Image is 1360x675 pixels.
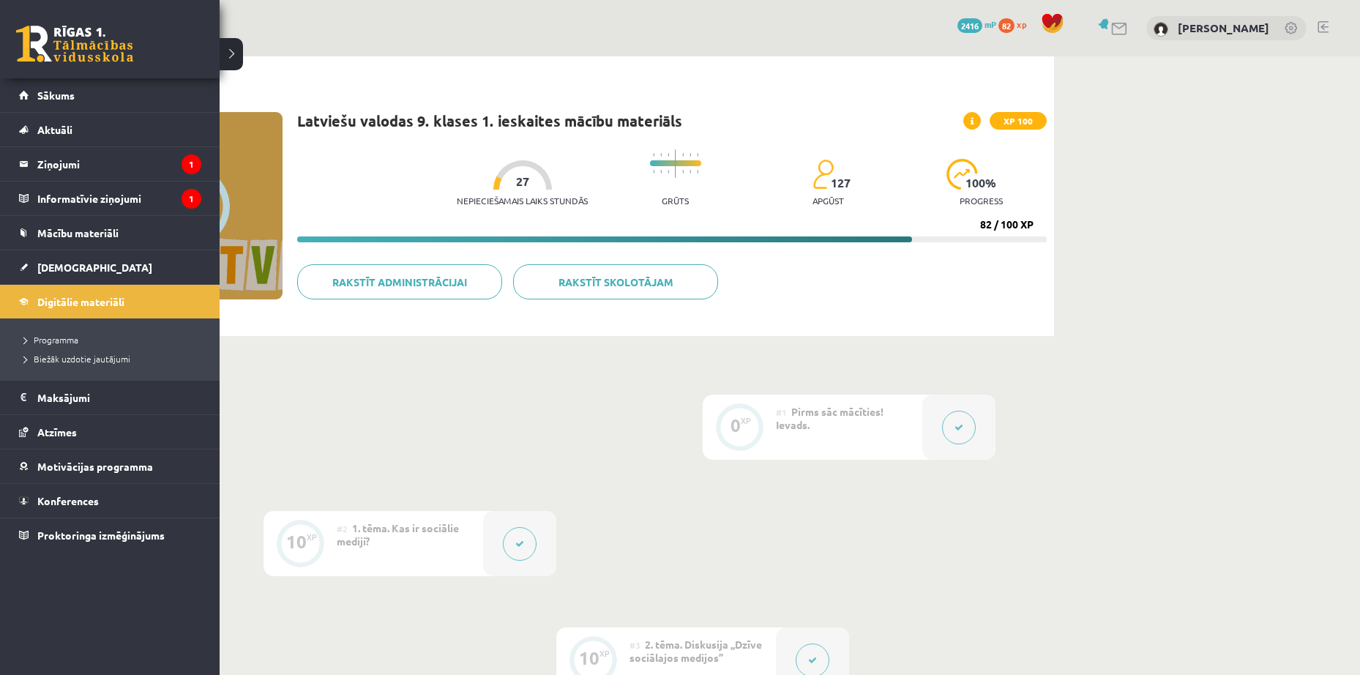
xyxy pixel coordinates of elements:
[957,18,982,33] span: 2416
[960,195,1003,206] p: progress
[653,170,654,174] img: icon-short-line-57e1e144782c952c97e751825c79c345078a6d821885a25fce030b3d8c18986b.svg
[286,535,307,548] div: 10
[18,333,205,346] a: Programma
[984,18,996,30] span: mP
[19,381,201,414] a: Maksājumi
[668,153,669,157] img: icon-short-line-57e1e144782c952c97e751825c79c345078a6d821885a25fce030b3d8c18986b.svg
[297,264,502,299] a: Rakstīt administrācijai
[18,334,78,346] span: Programma
[16,26,133,62] a: Rīgas 1. Tālmācības vidusskola
[812,195,844,206] p: apgūst
[19,484,201,518] a: Konferences
[776,406,787,418] span: #1
[457,195,588,206] p: Nepieciešamais laiks stundās
[19,78,201,112] a: Sākums
[37,89,75,102] span: Sākums
[697,153,698,157] img: icon-short-line-57e1e144782c952c97e751825c79c345078a6d821885a25fce030b3d8c18986b.svg
[682,170,684,174] img: icon-short-line-57e1e144782c952c97e751825c79c345078a6d821885a25fce030b3d8c18986b.svg
[337,521,459,548] span: 1. tēma. Kas ir sociālie mediji?
[629,638,762,664] span: 2. tēma. Diskusija ,,Dzīve sociālajos medijos’’
[599,649,610,657] div: XP
[675,149,676,178] img: icon-long-line-d9ea69661e0d244f92f715978eff75569469978d946b2353a9bb055b3ed8787d.svg
[37,226,119,239] span: Mācību materiāli
[18,352,205,365] a: Biežāk uzdotie jautājumi
[37,123,72,136] span: Aktuāli
[182,189,201,209] i: 1
[19,113,201,146] a: Aktuāli
[653,153,654,157] img: icon-short-line-57e1e144782c952c97e751825c79c345078a6d821885a25fce030b3d8c18986b.svg
[579,652,599,665] div: 10
[37,261,152,274] span: [DEMOGRAPHIC_DATA]
[37,182,201,215] legend: Informatīvie ziņojumi
[660,170,662,174] img: icon-short-line-57e1e144782c952c97e751825c79c345078a6d821885a25fce030b3d8c18986b.svg
[990,112,1047,130] span: XP 100
[37,494,99,507] span: Konferences
[957,18,996,30] a: 2416 mP
[998,18,1034,30] a: 82 xp
[1178,20,1269,35] a: [PERSON_NAME]
[37,381,201,414] legend: Maksājumi
[37,147,201,181] legend: Ziņojumi
[19,450,201,483] a: Motivācijas programma
[812,159,834,190] img: students-c634bb4e5e11cddfef0936a35e636f08e4e9abd3cc4e673bd6f9a4125e45ecb1.svg
[731,419,741,432] div: 0
[513,264,718,299] a: Rakstīt skolotājam
[1017,18,1026,30] span: xp
[776,405,883,431] span: Pirms sāc mācīties! Ievads.
[37,460,153,473] span: Motivācijas programma
[19,415,201,449] a: Atzīmes
[516,175,529,188] span: 27
[19,147,201,181] a: Ziņojumi1
[998,18,1015,33] span: 82
[741,417,751,425] div: XP
[690,153,691,157] img: icon-short-line-57e1e144782c952c97e751825c79c345078a6d821885a25fce030b3d8c18986b.svg
[946,159,978,190] img: icon-progress-161ccf0a02000e728c5f80fcf4c31c7af3da0e1684b2b1d7c360e028c24a22f1.svg
[37,425,77,439] span: Atzīmes
[19,182,201,215] a: Informatīvie ziņojumi1
[682,153,684,157] img: icon-short-line-57e1e144782c952c97e751825c79c345078a6d821885a25fce030b3d8c18986b.svg
[182,154,201,174] i: 1
[690,170,691,174] img: icon-short-line-57e1e144782c952c97e751825c79c345078a6d821885a25fce030b3d8c18986b.svg
[307,533,317,541] div: XP
[297,112,682,130] h1: Latviešu valodas 9. klases 1. ieskaites mācību materiāls
[18,353,130,365] span: Biežāk uzdotie jautājumi
[668,170,669,174] img: icon-short-line-57e1e144782c952c97e751825c79c345078a6d821885a25fce030b3d8c18986b.svg
[660,153,662,157] img: icon-short-line-57e1e144782c952c97e751825c79c345078a6d821885a25fce030b3d8c18986b.svg
[831,176,851,190] span: 127
[629,639,640,651] span: #3
[19,216,201,250] a: Mācību materiāli
[19,250,201,284] a: [DEMOGRAPHIC_DATA]
[662,195,689,206] p: Grūts
[19,518,201,552] a: Proktoringa izmēģinājums
[697,170,698,174] img: icon-short-line-57e1e144782c952c97e751825c79c345078a6d821885a25fce030b3d8c18986b.svg
[19,285,201,318] a: Digitālie materiāli
[37,295,124,308] span: Digitālie materiāli
[1154,22,1168,37] img: Damians Dzina
[965,176,997,190] span: 100 %
[337,523,348,534] span: #2
[37,529,165,542] span: Proktoringa izmēģinājums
